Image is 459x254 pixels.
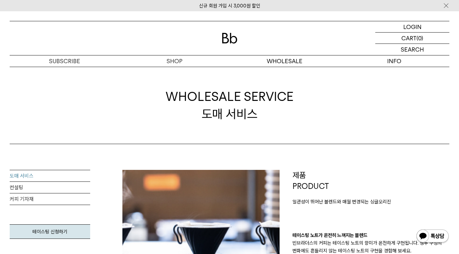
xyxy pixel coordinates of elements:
img: 카카오톡 채널 1:1 채팅 버튼 [416,229,449,244]
p: 일관성이 뛰어난 블렌드와 매월 변경되는 싱글오리진 [292,198,450,206]
p: INFO [339,55,449,67]
a: 테이스팅 신청하기 [10,224,90,239]
p: 제품 PRODUCT [292,170,450,191]
a: 커피 기자재 [10,193,90,205]
a: 컨설팅 [10,182,90,193]
a: 신규 회원 가입 시 3,000원 할인 [199,3,260,9]
span: WHOLESALE SERVICE [166,88,293,105]
p: LOGIN [403,21,422,32]
p: 테이스팅 노트가 온전히 느껴지는 블렌드 [292,231,450,239]
img: 로고 [222,33,237,44]
p: CART [401,33,416,44]
a: LOGIN [375,21,449,33]
a: SHOP [120,55,229,67]
p: WHOLESALE [230,55,339,67]
div: 도매 서비스 [166,88,293,122]
a: SUBSCRIBE [10,55,120,67]
a: CART (0) [375,33,449,44]
a: 도매 서비스 [10,170,90,182]
p: SEARCH [401,44,424,55]
p: (0) [416,33,423,44]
